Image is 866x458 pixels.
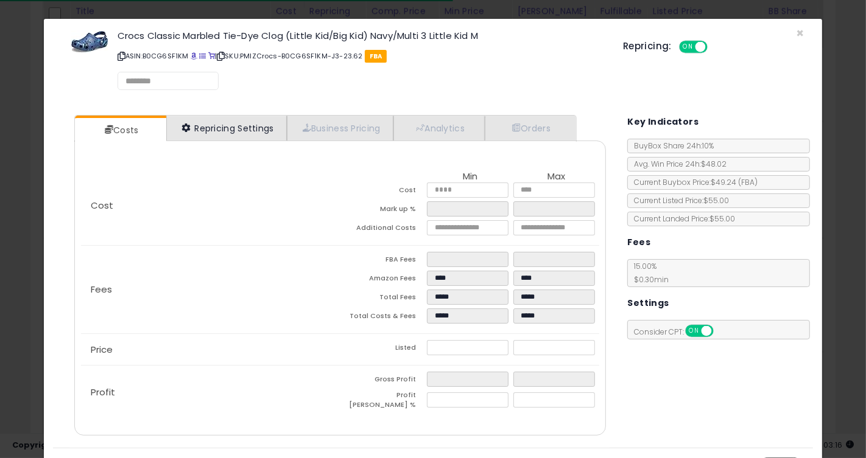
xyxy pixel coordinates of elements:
[208,51,215,61] a: Your listing only
[118,46,605,66] p: ASIN: B0CG6SF1KM | SKU: PMIZCrocs-B0CG6SF1KM-J3-23.62
[340,308,427,327] td: Total Costs & Fees
[711,177,758,187] span: $49.24
[287,116,393,141] a: Business Pricing
[81,285,340,294] p: Fees
[680,42,695,52] span: ON
[623,41,672,51] h5: Repricing:
[513,172,600,182] th: Max
[71,31,108,53] img: 41zuKZSealL._SL60_.jpg
[340,220,427,239] td: Additional Costs
[628,261,669,285] span: 15.00 %
[627,296,669,311] h5: Settings
[627,235,650,250] h5: Fees
[628,159,727,169] span: Avg. Win Price 24h: $48.02
[628,141,714,151] span: BuyBox Share 24h: 10%
[340,271,427,290] td: Amazon Fees
[628,213,735,224] span: Current Landed Price: $55.00
[340,390,427,413] td: Profit [PERSON_NAME] %
[687,326,702,336] span: ON
[627,114,699,130] h5: Key Indicators
[628,274,669,285] span: $0.30 min
[628,177,758,187] span: Current Buybox Price:
[75,118,165,142] a: Costs
[340,340,427,359] td: Listed
[166,116,287,141] a: Repricing Settings
[340,252,427,271] td: FBA Fees
[199,51,206,61] a: All offer listings
[628,327,730,337] span: Consider CPT:
[796,24,804,42] span: ×
[81,387,340,397] p: Profit
[485,116,575,141] a: Orders
[712,326,731,336] span: OFF
[340,201,427,220] td: Mark up %
[738,177,758,187] span: ( FBA )
[340,372,427,390] td: Gross Profit
[81,345,340,355] p: Price
[705,42,725,52] span: OFF
[628,195,729,206] span: Current Listed Price: $55.00
[340,290,427,308] td: Total Fees
[191,51,197,61] a: BuyBox page
[340,182,427,201] td: Cost
[393,116,485,141] a: Analytics
[81,201,340,210] p: Cost
[427,172,513,182] th: Min
[365,50,387,63] span: FBA
[118,31,605,40] h3: Crocs Classic Marbled Tie-Dye Clog (Little Kid/Big Kid) Navy/Multi 3 Little Kid M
